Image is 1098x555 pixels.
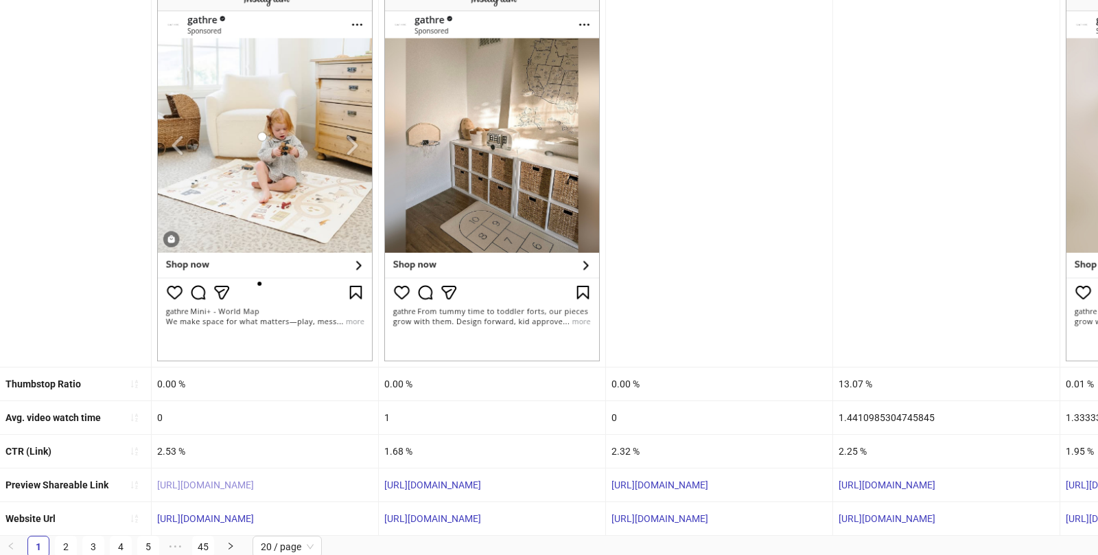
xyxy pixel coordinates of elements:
[606,401,832,434] div: 0
[611,513,708,524] a: [URL][DOMAIN_NAME]
[130,413,139,422] span: sort-ascending
[379,435,605,468] div: 1.68 %
[157,479,254,490] a: [URL][DOMAIN_NAME]
[5,412,101,423] b: Avg. video watch time
[606,435,832,468] div: 2.32 %
[5,378,81,389] b: Thumbstop Ratio
[130,379,139,389] span: sort-ascending
[130,480,139,490] span: sort-ascending
[833,401,1060,434] div: 1.4410985304745845
[606,367,832,400] div: 0.00 %
[130,514,139,523] span: sort-ascending
[384,513,481,524] a: [URL][DOMAIN_NAME]
[833,367,1060,400] div: 13.07 %
[157,513,254,524] a: [URL][DOMAIN_NAME]
[152,401,378,434] div: 0
[5,479,108,490] b: Preview Shareable Link
[379,401,605,434] div: 1
[379,367,605,400] div: 0.00 %
[130,446,139,456] span: sort-ascending
[839,479,935,490] a: [URL][DOMAIN_NAME]
[152,367,378,400] div: 0.00 %
[5,446,51,457] b: CTR (Link)
[152,435,378,468] div: 2.53 %
[226,542,235,550] span: right
[839,513,935,524] a: [URL][DOMAIN_NAME]
[7,542,15,550] span: left
[5,513,56,524] b: Website Url
[833,435,1060,468] div: 2.25 %
[611,479,708,490] a: [URL][DOMAIN_NAME]
[384,479,481,490] a: [URL][DOMAIN_NAME]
